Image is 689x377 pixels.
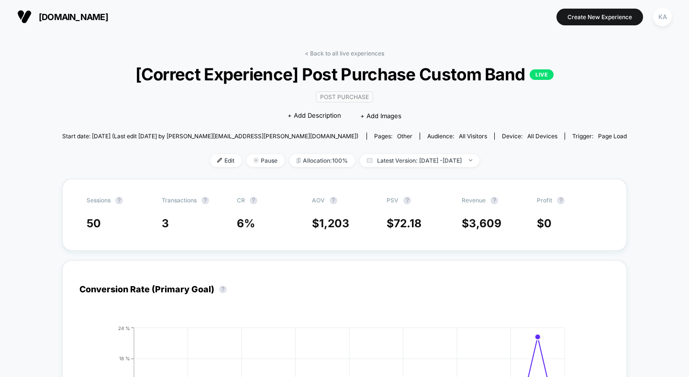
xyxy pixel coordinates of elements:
[556,9,643,25] button: Create New Experience
[360,112,401,120] span: + Add Images
[162,197,197,204] span: Transactions
[544,217,552,230] span: 0
[469,159,472,161] img: end
[14,9,111,24] button: [DOMAIN_NAME]
[312,197,325,204] span: AOV
[250,197,257,204] button: ?
[237,217,255,230] span: 6 %
[537,197,552,204] span: Profit
[367,158,372,163] img: calendar
[490,197,498,204] button: ?
[494,133,565,140] span: Device:
[572,133,627,140] div: Trigger:
[462,217,501,230] span: $
[90,64,599,84] span: [Correct Experience] Post Purchase Custom Band
[217,158,222,163] img: edit
[87,197,111,204] span: Sessions
[118,325,130,331] tspan: 24 %
[598,133,627,140] span: Page Load
[201,197,209,204] button: ?
[374,133,412,140] div: Pages:
[387,197,399,204] span: PSV
[387,217,422,230] span: $
[62,133,358,140] span: Start date: [DATE] (Last edit [DATE] by [PERSON_NAME][EMAIL_ADDRESS][PERSON_NAME][DOMAIN_NAME])
[17,10,32,24] img: Visually logo
[316,91,373,102] span: Post Purchase
[210,154,242,167] span: Edit
[459,133,487,140] span: All Visitors
[39,12,108,22] span: [DOMAIN_NAME]
[330,197,337,204] button: ?
[557,197,565,204] button: ?
[462,197,486,204] span: Revenue
[288,111,341,121] span: + Add Description
[319,217,349,230] span: 1,203
[427,133,487,140] div: Audience:
[254,158,258,163] img: end
[530,69,554,80] p: LIVE
[246,154,285,167] span: Pause
[219,286,227,293] button: ?
[394,217,422,230] span: 72.18
[397,133,412,140] span: other
[360,154,479,167] span: Latest Version: [DATE] - [DATE]
[87,217,101,230] span: 50
[650,7,675,27] button: KA
[237,197,245,204] span: CR
[289,154,355,167] span: Allocation: 100%
[305,50,384,57] a: < Back to all live experiences
[537,217,552,230] span: $
[403,197,411,204] button: ?
[469,217,501,230] span: 3,609
[115,197,123,204] button: ?
[79,284,232,294] div: Conversion Rate (Primary Goal)
[119,355,130,361] tspan: 18 %
[527,133,557,140] span: all devices
[312,217,349,230] span: $
[653,8,672,26] div: KA
[297,158,300,163] img: rebalance
[162,217,169,230] span: 3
